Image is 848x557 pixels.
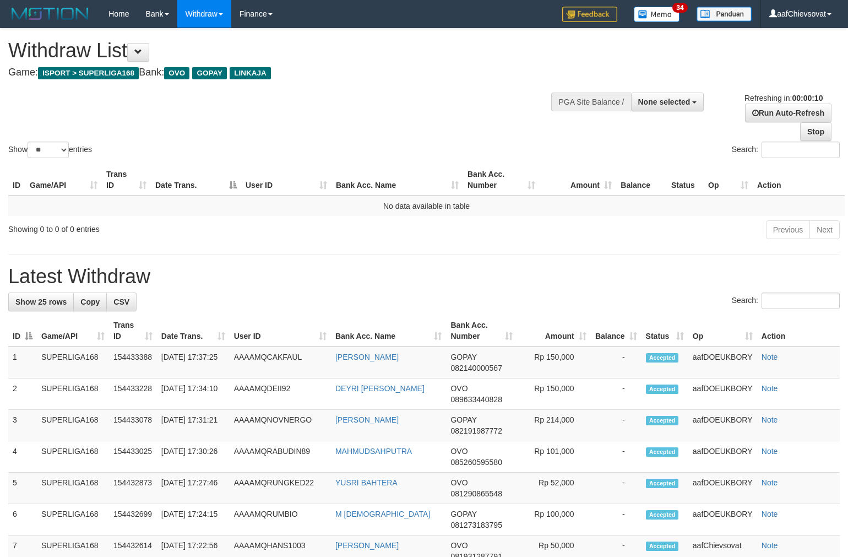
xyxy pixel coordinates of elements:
[109,473,157,504] td: 154432873
[762,353,778,361] a: Note
[450,521,502,529] span: Copy 081273183795 to clipboard
[540,164,616,196] th: Amount: activate to sort column ascending
[732,142,840,158] label: Search:
[697,7,752,21] img: panduan.png
[688,441,757,473] td: aafDOEUKBORY
[335,447,412,456] a: MAHMUDSAHPUTRA
[102,164,151,196] th: Trans ID: activate to sort column ascending
[164,67,189,79] span: OVO
[73,293,107,311] a: Copy
[8,315,37,347] th: ID: activate to sort column descending
[8,164,25,196] th: ID
[551,93,630,111] div: PGA Site Balance /
[157,473,230,504] td: [DATE] 17:27:46
[335,353,399,361] a: [PERSON_NAME]
[8,293,74,311] a: Show 25 rows
[562,7,617,22] img: Feedback.jpg
[15,298,67,306] span: Show 25 rows
[450,489,502,498] span: Copy 081290865548 to clipboard
[37,410,109,441] td: SUPERLIGA168
[157,315,230,347] th: Date Trans.: activate to sort column ascending
[230,504,331,536] td: AAAAMQRUMBIO
[230,410,331,441] td: AAAAMQNOVNERGO
[109,441,157,473] td: 154433025
[646,479,679,488] span: Accepted
[8,266,840,288] h1: Latest Withdraw
[631,93,704,111] button: None selected
[335,541,399,550] a: [PERSON_NAME]
[616,164,667,196] th: Balance
[667,164,704,196] th: Status
[230,378,331,410] td: AAAAMQDEII92
[8,441,37,473] td: 4
[230,67,271,79] span: LINKAJA
[762,384,778,393] a: Note
[762,293,840,309] input: Search:
[753,164,845,196] th: Action
[591,378,642,410] td: -
[157,504,230,536] td: [DATE] 17:24:15
[230,315,331,347] th: User ID: activate to sort column ascending
[762,447,778,456] a: Note
[517,504,591,536] td: Rp 100,000
[8,196,845,216] td: No data available in table
[646,510,679,520] span: Accepted
[230,441,331,473] td: AAAAMQRABUDIN89
[8,40,555,62] h1: Withdraw List
[744,94,823,102] span: Refreshing in:
[688,315,757,347] th: Op: activate to sort column ascending
[762,541,778,550] a: Note
[638,98,691,106] span: None selected
[646,542,679,551] span: Accepted
[591,441,642,473] td: -
[109,378,157,410] td: 154433228
[109,315,157,347] th: Trans ID: activate to sort column ascending
[8,67,555,78] h4: Game: Bank:
[80,298,100,306] span: Copy
[335,384,425,393] a: DEYRI [PERSON_NAME]
[688,504,757,536] td: aafDOEUKBORY
[38,67,139,79] span: ISPORT > SUPERLIGA168
[646,385,679,394] span: Accepted
[809,220,840,239] a: Next
[335,478,398,487] a: YUSRI BAHTERA
[157,441,230,473] td: [DATE] 17:30:26
[109,347,157,378] td: 154433388
[106,293,137,311] a: CSV
[450,384,468,393] span: OVO
[157,347,230,378] td: [DATE] 17:37:25
[450,510,476,518] span: GOPAY
[517,441,591,473] td: Rp 101,000
[157,410,230,441] td: [DATE] 17:31:21
[591,315,642,347] th: Balance: activate to sort column ascending
[37,473,109,504] td: SUPERLIGA168
[8,347,37,378] td: 1
[151,164,241,196] th: Date Trans.: activate to sort column descending
[732,293,840,309] label: Search:
[450,395,502,404] span: Copy 089633440828 to clipboard
[688,410,757,441] td: aafDOEUKBORY
[591,410,642,441] td: -
[688,347,757,378] td: aafDOEUKBORY
[450,458,502,467] span: Copy 085260595580 to clipboard
[37,378,109,410] td: SUPERLIGA168
[517,410,591,441] td: Rp 214,000
[25,164,102,196] th: Game/API: activate to sort column ascending
[688,378,757,410] td: aafDOEUKBORY
[688,473,757,504] td: aafDOEUKBORY
[8,473,37,504] td: 5
[517,347,591,378] td: Rp 150,000
[192,67,227,79] span: GOPAY
[672,3,687,13] span: 34
[450,364,502,372] span: Copy 082140000567 to clipboard
[762,142,840,158] input: Search:
[37,315,109,347] th: Game/API: activate to sort column ascending
[450,447,468,456] span: OVO
[28,142,69,158] select: Showentries
[450,415,476,424] span: GOPAY
[642,315,688,347] th: Status: activate to sort column ascending
[331,315,447,347] th: Bank Acc. Name: activate to sort column ascending
[517,315,591,347] th: Amount: activate to sort column ascending
[591,473,642,504] td: -
[591,347,642,378] td: -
